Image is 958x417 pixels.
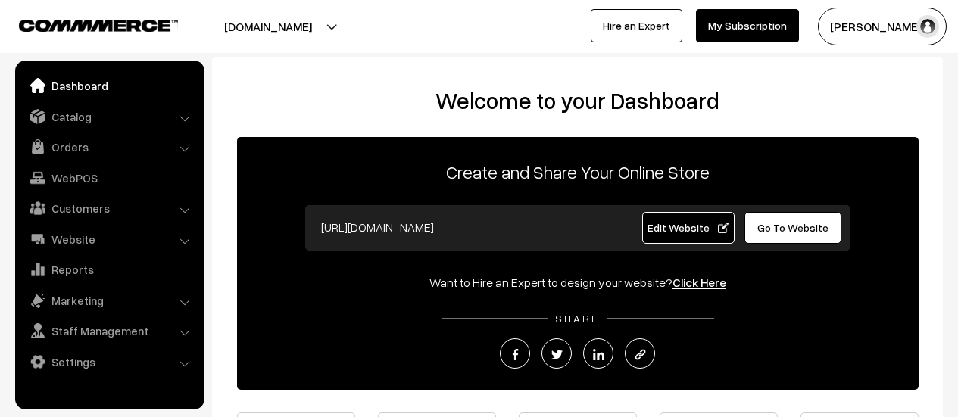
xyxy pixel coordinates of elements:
[227,87,928,114] h2: Welcome to your Dashboard
[19,133,199,160] a: Orders
[916,15,939,38] img: user
[19,194,199,222] a: Customers
[19,348,199,375] a: Settings
[818,8,947,45] button: [PERSON_NAME]
[19,256,199,283] a: Reports
[19,287,199,314] a: Marketing
[642,212,735,244] a: Edit Website
[648,221,729,234] span: Edit Website
[591,9,682,42] a: Hire an Expert
[19,20,178,31] img: COMMMERCE
[19,317,199,344] a: Staff Management
[19,164,199,191] a: WebPOS
[237,158,919,185] p: Create and Share Your Online Store
[171,8,365,45] button: [DOMAIN_NAME]
[19,72,199,99] a: Dashboard
[744,212,842,244] a: Go To Website
[757,221,828,234] span: Go To Website
[548,312,607,325] span: SHARE
[19,226,199,253] a: Website
[19,15,151,33] a: COMMMERCE
[237,273,919,291] div: Want to Hire an Expert to design your website?
[19,103,199,130] a: Catalog
[672,275,726,290] a: Click Here
[696,9,799,42] a: My Subscription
